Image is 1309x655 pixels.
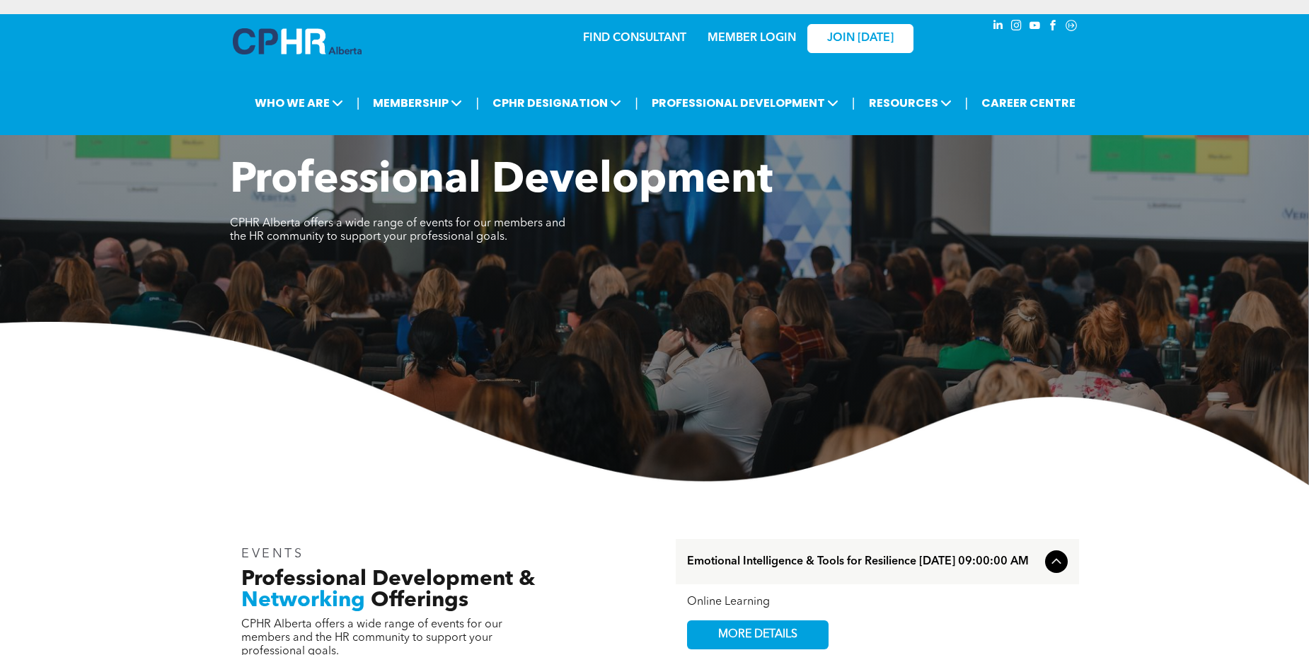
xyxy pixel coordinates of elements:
[371,590,468,611] span: Offerings
[977,90,1080,116] a: CAREER CENTRE
[475,88,479,117] li: |
[827,32,894,45] span: JOIN [DATE]
[852,88,855,117] li: |
[635,88,638,117] li: |
[241,569,535,590] span: Professional Development &
[702,621,814,649] span: MORE DETAILS
[1045,18,1061,37] a: facebook
[965,88,969,117] li: |
[687,555,1039,569] span: Emotional Intelligence & Tools for Resilience [DATE] 09:00:00 AM
[1008,18,1024,37] a: instagram
[369,90,466,116] span: MEMBERSHIP
[647,90,843,116] span: PROFESSIONAL DEVELOPMENT
[357,88,360,117] li: |
[230,160,773,202] span: Professional Development
[241,590,365,611] span: Networking
[583,33,686,44] a: FIND CONSULTANT
[807,24,913,53] a: JOIN [DATE]
[1063,18,1079,37] a: Social network
[990,18,1005,37] a: linkedin
[1027,18,1042,37] a: youtube
[230,218,565,243] span: CPHR Alberta offers a wide range of events for our members and the HR community to support your p...
[687,620,829,649] a: MORE DETAILS
[233,28,362,54] img: A blue and white logo for cp alberta
[708,33,796,44] a: MEMBER LOGIN
[250,90,347,116] span: WHO WE ARE
[865,90,956,116] span: RESOURCES
[241,547,304,560] span: EVENTS
[488,90,625,116] span: CPHR DESIGNATION
[687,596,1068,609] div: Online Learning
